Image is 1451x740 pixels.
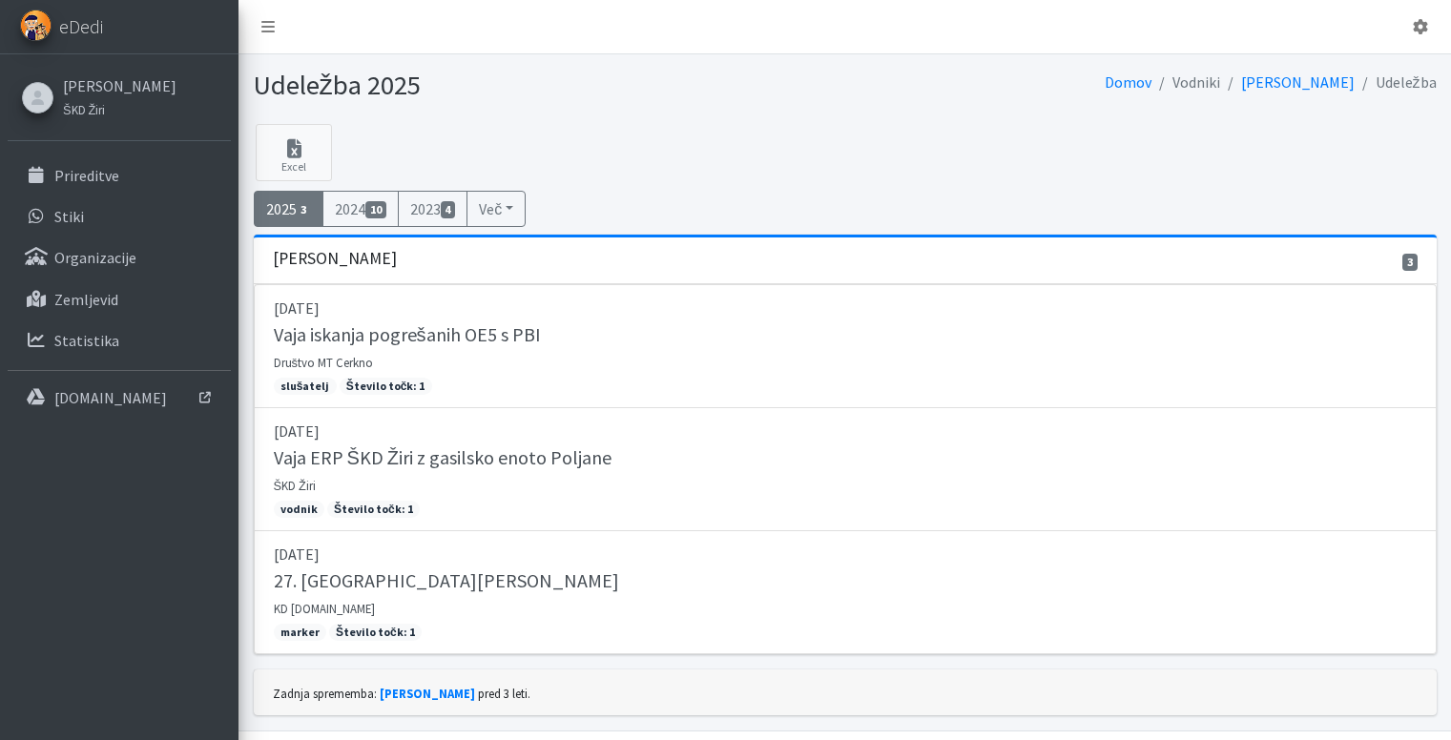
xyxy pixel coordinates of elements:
button: Več [466,191,526,227]
p: Organizacije [54,248,136,267]
p: Statistika [54,331,119,350]
a: [PERSON_NAME] [1241,72,1355,92]
a: [DATE] 27. [GEOGRAPHIC_DATA][PERSON_NAME] KD [DOMAIN_NAME] marker Število točk: 1 [254,531,1437,654]
a: [DATE] Vaja ERP ŠKD Žiri z gasilsko enoto Poljane ŠKD Žiri vodnik Število točk: 1 [254,408,1437,531]
p: Prireditve [54,166,119,185]
a: 20234 [398,191,468,227]
a: [PERSON_NAME] [380,686,475,701]
p: [DATE] [274,297,1417,319]
a: [DATE] Vaja iskanja pogrešanih OE5 s PBI Društvo MT Cerkno slušatelj Število točk: 1 [254,284,1437,408]
span: vodnik [274,501,324,518]
p: Zemljevid [54,290,118,309]
h3: [PERSON_NAME] [273,249,397,269]
h1: Udeležba 2025 [254,69,839,102]
small: ŠKD Žiri [274,478,316,493]
a: ŠKD Žiri [63,97,176,120]
span: 4 [441,201,456,218]
span: Število točk: 1 [340,378,432,395]
a: Zemljevid [8,280,231,319]
p: [DATE] [274,543,1417,565]
a: [DOMAIN_NAME] [8,379,231,417]
span: 3 [1402,254,1418,271]
span: slušatelj [274,378,337,395]
h5: 27. [GEOGRAPHIC_DATA][PERSON_NAME] [274,569,619,592]
span: marker [274,624,326,641]
a: [PERSON_NAME] [63,74,176,97]
small: Zadnja sprememba: pred 3 leti. [273,686,530,701]
span: Število točk: 1 [327,501,420,518]
span: 10 [365,201,386,218]
span: eDedi [59,12,103,41]
p: [DOMAIN_NAME] [54,388,167,407]
a: Domov [1105,72,1151,92]
span: Število točk: 1 [329,624,422,641]
p: Stiki [54,207,84,226]
h5: Vaja iskanja pogrešanih OE5 s PBI [274,323,541,346]
small: KD [DOMAIN_NAME] [274,601,375,616]
li: Vodniki [1151,69,1220,96]
span: 3 [297,201,312,218]
small: ŠKD Žiri [63,102,105,117]
li: Udeležba [1355,69,1437,96]
a: Excel [256,124,332,181]
a: Statistika [8,321,231,360]
a: 20253 [254,191,324,227]
small: Društvo MT Cerkno [274,355,373,370]
img: eDedi [20,10,52,41]
p: [DATE] [274,420,1417,442]
a: Prireditve [8,156,231,195]
a: Organizacije [8,238,231,277]
h5: Vaja ERP ŠKD Žiri z gasilsko enoto Poljane [274,446,612,469]
a: Stiki [8,197,231,236]
a: 202410 [322,191,399,227]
